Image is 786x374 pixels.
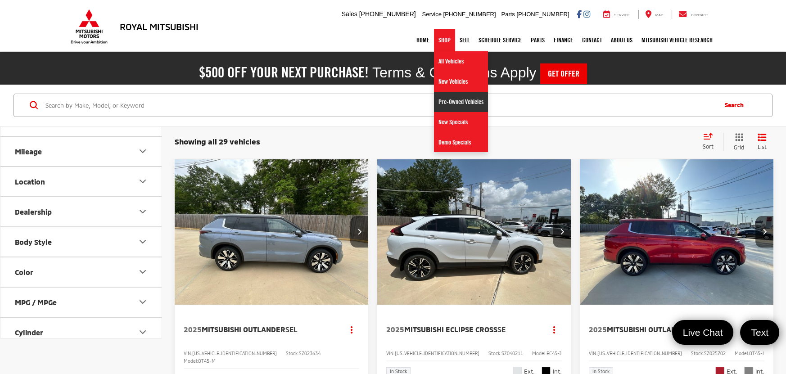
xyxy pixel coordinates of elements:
[532,351,547,356] span: Model:
[434,72,488,92] a: New Vehicles
[137,206,148,217] div: Dealership
[597,351,682,356] span: [US_VEHICLE_IDENTIFICATION_NUMBER]
[0,167,163,196] button: LocationLocation
[395,351,479,356] span: [US_VEHICLE_IDENTIFICATION_NUMBER]
[606,29,637,51] a: About Us
[434,29,455,51] a: Shop
[577,10,582,18] a: Facebook: Click to visit our Facebook page
[655,13,663,17] span: Map
[137,297,148,307] div: MPG / MPGe
[553,326,555,333] span: dropdown dots
[501,351,523,356] span: SZ040211
[755,216,773,248] button: Next image
[15,328,43,337] div: Cylinder
[434,112,488,132] a: New Specials
[698,133,723,151] button: Select sort value
[589,351,597,356] span: VIN:
[15,268,33,276] div: Color
[372,64,537,81] span: Terms & Conditions Apply
[137,327,148,338] div: Cylinder
[578,29,606,51] a: Contact
[716,94,757,117] button: Search
[386,324,537,334] a: 2025Mitsubishi Eclipse CrossSE
[704,351,726,356] span: SZ025702
[137,146,148,157] div: Mileage
[174,159,369,306] img: 2025 Mitsubishi Outlander SEL
[192,351,277,356] span: [US_VEHICLE_IDENTIFICATION_NUMBER]
[377,159,572,305] div: 2025 Mitsubishi Eclipse Cross SE 0
[703,143,714,149] span: Sort
[734,144,744,151] span: Grid
[202,325,285,333] span: Mitsubishi Outlander
[746,326,773,338] span: Text
[199,66,369,79] h2: $500 off your next purchase!
[343,322,359,338] button: Actions
[637,29,717,51] a: Mitsubishi Vehicle Research
[614,13,630,17] span: Service
[592,369,610,374] span: In Stock
[137,176,148,187] div: Location
[526,29,549,51] a: Parts: Opens in a new tab
[184,325,202,333] span: 2025
[723,133,751,151] button: Grid View
[672,320,734,345] a: Live Chat
[678,326,727,338] span: Live Chat
[758,143,767,151] span: List
[516,11,569,18] span: [PHONE_NUMBER]
[547,351,561,356] span: EC45-J
[553,216,571,248] button: Next image
[342,10,357,18] span: Sales
[390,369,407,374] span: In Stock
[549,29,578,51] a: Finance
[434,132,488,152] a: Demo Specials
[751,133,773,151] button: List View
[434,92,488,112] a: Pre-Owned Vehicles
[691,13,708,17] span: Contact
[0,257,163,287] button: ColorColor
[735,351,749,356] span: Model:
[497,325,506,333] span: SE
[579,159,774,306] img: 2025 Mitsubishi Outlander SE
[501,11,515,18] span: Parts
[0,197,163,226] button: DealershipDealership
[15,147,42,156] div: Mileage
[137,266,148,277] div: Color
[488,351,501,356] span: Stock:
[184,351,192,356] span: VIN:
[184,358,198,364] span: Model:
[638,10,670,19] a: Map
[422,11,442,18] span: Service
[175,137,260,146] span: Showing all 29 vehicles
[386,325,404,333] span: 2025
[540,63,587,84] a: Get Offer
[672,10,715,19] a: Contact
[404,325,497,333] span: Mitsubishi Eclipse Cross
[546,322,562,338] button: Actions
[377,159,572,306] img: 2025 Mitsubishi Eclipse Cross SE
[285,325,298,333] span: SEL
[589,324,740,334] a: 2025Mitsubishi OutlanderSE
[350,326,352,333] span: dropdown dots
[607,325,691,333] span: Mitsubishi Outlander
[15,207,52,216] div: Dealership
[286,351,299,356] span: Stock:
[299,351,321,356] span: SZ023634
[359,10,416,18] span: [PHONE_NUMBER]
[583,10,590,18] a: Instagram: Click to visit our Instagram page
[15,298,57,306] div: MPG / MPGe
[174,159,369,305] div: 2025 Mitsubishi Outlander SEL 0
[474,29,526,51] a: Schedule Service: Opens in a new tab
[579,159,774,305] div: 2025 Mitsubishi Outlander SE 0
[69,9,109,44] img: Mitsubishi
[120,22,199,32] h3: Royal Mitsubishi
[137,236,148,247] div: Body Style
[0,137,163,166] button: MileageMileage
[45,95,716,116] form: Search by Make, Model, or Keyword
[579,159,774,305] a: 2025 Mitsubishi Outlander SE2025 Mitsubishi Outlander SE2025 Mitsubishi Outlander SE2025 Mitsubis...
[15,177,45,186] div: Location
[0,227,163,257] button: Body StyleBody Style
[0,318,163,347] button: CylinderCylinder
[412,29,434,51] a: Home
[749,351,764,356] span: OT45-I
[740,320,779,345] a: Text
